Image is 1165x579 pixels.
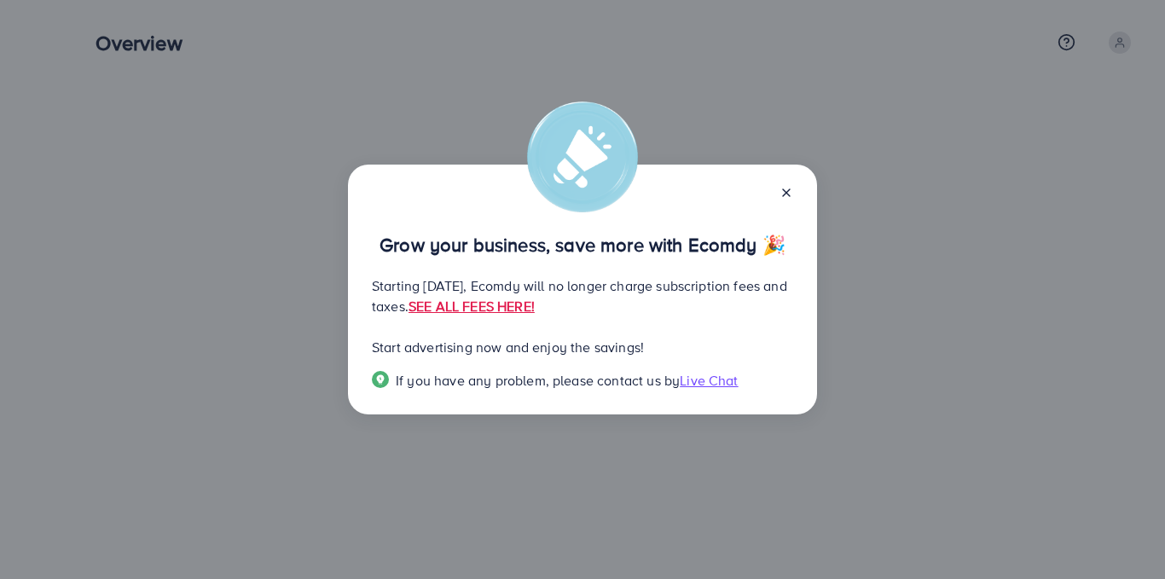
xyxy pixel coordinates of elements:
[680,371,738,390] span: Live Chat
[372,371,389,388] img: Popup guide
[396,371,680,390] span: If you have any problem, please contact us by
[409,297,535,316] a: SEE ALL FEES HERE!
[372,337,793,357] p: Start advertising now and enjoy the savings!
[372,275,793,316] p: Starting [DATE], Ecomdy will no longer charge subscription fees and taxes.
[372,234,793,255] p: Grow your business, save more with Ecomdy 🎉
[527,101,638,212] img: alert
